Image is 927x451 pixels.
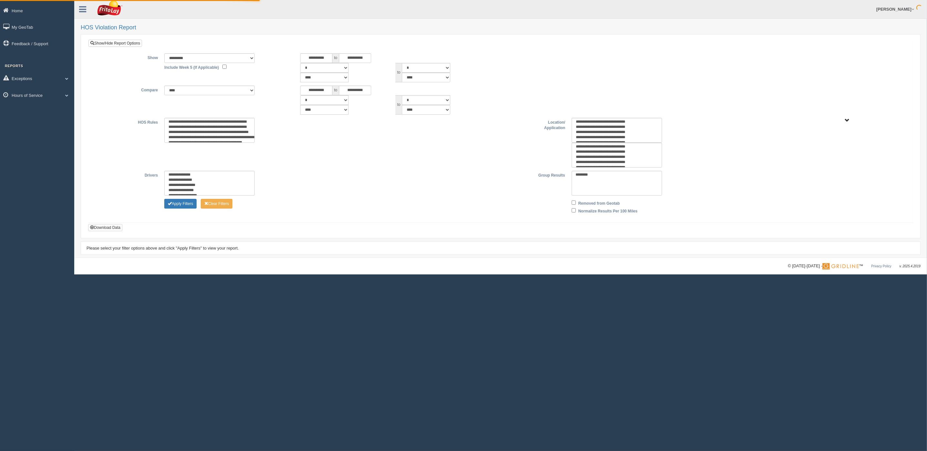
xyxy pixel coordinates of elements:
div: © [DATE]-[DATE] - ™ [788,263,921,270]
span: v. 2025.4.2019 [900,264,921,268]
span: to [395,95,402,115]
span: to [395,63,402,82]
button: Change Filter Options [201,199,233,209]
span: to [332,53,339,63]
h2: HOS Violation Report [81,25,921,31]
span: to [332,86,339,95]
a: Show/Hide Report Options [88,40,142,47]
button: Change Filter Options [164,199,197,209]
span: Please select your filter options above and click "Apply Filters" to view your report. [87,246,239,251]
img: Gridline [822,263,859,270]
label: Include Week 5 (If Applicable) [164,63,219,71]
label: Location/ Application [501,118,568,131]
label: HOS Rules [93,118,161,126]
label: Group Results [500,171,568,179]
button: Download Data [88,224,122,231]
label: Removed from Geotab [578,199,620,207]
label: Drivers [93,171,161,179]
label: Normalize Results Per 100 Miles [578,207,637,214]
label: Show [93,53,161,61]
a: Privacy Policy [871,264,891,268]
label: Compare [93,86,161,93]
